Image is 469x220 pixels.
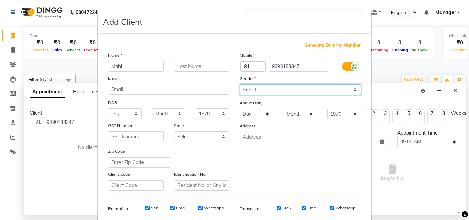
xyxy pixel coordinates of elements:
[204,205,224,211] label: Whatsapp
[108,84,229,95] input: Email
[108,52,122,58] label: Name
[151,205,159,211] label: SMS
[174,171,206,177] label: Identification No.
[108,180,164,191] input: Client Code
[240,100,262,106] label: Anniversary
[335,205,355,211] label: Whatsapp
[108,100,117,106] label: DOB
[108,206,128,212] label: Promotion
[174,61,230,72] input: Last Name
[174,123,184,129] label: State
[108,148,125,154] label: Zip Code
[283,205,291,211] label: SMS
[240,123,255,129] label: Address
[108,61,164,72] input: First Name
[308,205,318,211] label: Email
[240,206,262,212] label: Transaction
[108,131,164,142] input: GST Number
[108,75,119,81] label: Email
[305,42,361,49] span: Generate Dummy Number
[174,180,230,191] input: Resident No. or Any Id
[269,61,328,72] input: Mobile
[103,15,142,28] h4: Add Client
[108,157,170,168] input: Enter Zip Code
[108,123,133,129] label: GST Number
[240,76,256,82] label: Gender
[240,52,255,58] label: Mobile
[108,171,130,177] label: Client Code
[176,205,187,211] label: Email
